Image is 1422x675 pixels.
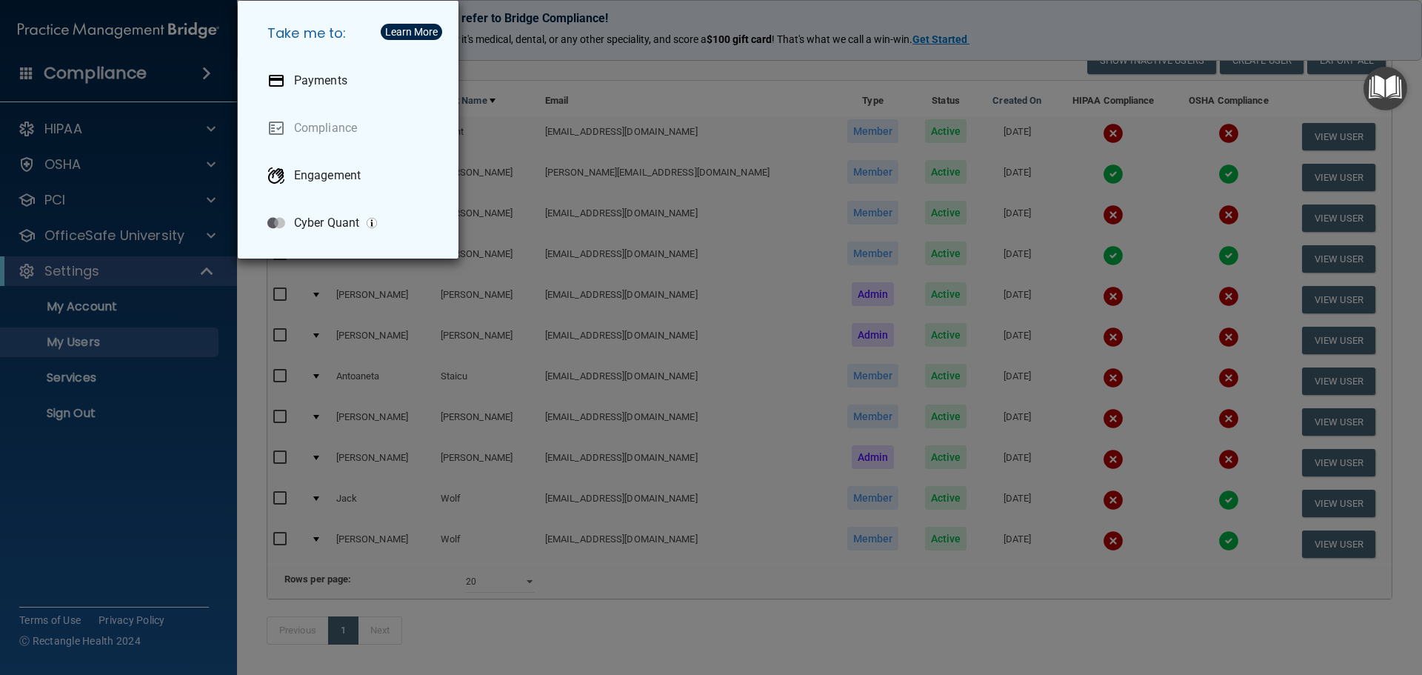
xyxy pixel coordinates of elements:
a: Cyber Quant [256,202,447,244]
p: Engagement [294,168,361,183]
button: Learn More [381,24,442,40]
a: Compliance [256,107,447,149]
p: Payments [294,73,347,88]
a: Payments [256,60,447,102]
p: Cyber Quant [294,216,359,230]
button: Open Resource Center [1363,67,1407,110]
h5: Take me to: [256,13,447,54]
a: Engagement [256,155,447,196]
div: Learn More [385,27,438,37]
